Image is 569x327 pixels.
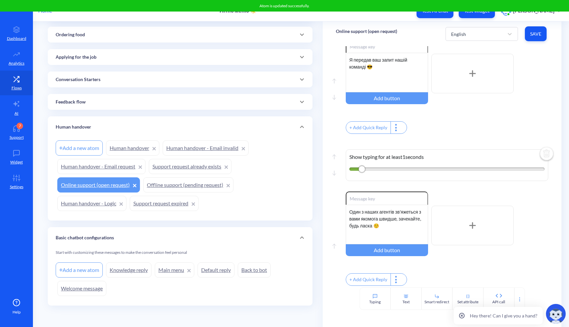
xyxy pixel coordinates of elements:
p: Flows [12,85,22,91]
div: Add button [346,92,428,104]
p: Analytics [9,60,24,66]
div: + Add Quick Reply [346,274,391,285]
a: Support request already exists [149,159,231,174]
div: + Add Quick Reply [346,122,391,134]
a: Default reply [198,262,234,278]
div: Text [402,299,410,305]
p: Widget [10,159,23,165]
div: English [451,30,466,37]
a: Human handover - Logic [57,196,126,211]
div: Conversation Starters [48,72,312,87]
div: API call [492,299,505,305]
a: Main menu [155,262,194,278]
a: Human handover - Email request [57,159,146,174]
a: Human handover [106,140,159,156]
a: Human handover - Email invalid [163,140,249,156]
input: Message key [346,192,428,205]
p: Human handover [56,124,91,131]
img: copilot-icon.svg [546,304,566,324]
div: 7 [16,123,23,129]
p: Feedback flow [56,99,86,105]
div: Я передав ваш запит нашій команді 😎 [346,53,428,92]
span: Save [530,31,541,37]
p: Dashboard [7,36,26,42]
div: Human handover [48,116,312,137]
p: Online support (open request) [336,28,397,35]
div: Add button [346,244,428,256]
p: Ordering food [56,31,85,38]
div: Set attribute [457,299,478,305]
div: Smart redirect [424,299,449,305]
div: Add a new atom [56,140,103,156]
p: Show typing for at least 1 seconds [349,153,545,161]
div: Ordering food [48,27,312,43]
div: Start with customizing these messages to make the conversation feel personal [56,250,305,261]
p: Settings [10,184,23,190]
a: Online support (open request) [57,177,140,193]
div: Один з наших агентів зв'яжеться з вами якомога швидше, зачекайте, будь ласка ☺️ [346,205,428,244]
button: Save [525,26,547,41]
a: Back to bot [238,262,271,278]
span: Atom is updated successfully. [259,3,310,8]
div: Basic chatbot configurations [48,227,312,248]
p: Hey there! Can I give you a hand? [470,312,537,319]
p: Basic chatbot configurations [56,234,114,241]
div: Applying for the job [48,49,312,65]
input: Message key [346,40,428,53]
a: Knowledge reply [106,262,151,278]
p: AI [14,110,18,116]
div: Feedback flow [48,94,312,110]
img: delete [539,146,555,162]
a: Support request expired [130,196,199,211]
p: Support [10,134,24,140]
a: Welcome message [57,281,106,296]
a: Offline support (pending request) [143,177,233,193]
div: Add a new atom [56,262,103,278]
div: Typing [369,299,381,305]
p: Conversation Starters [56,76,100,83]
span: Help [13,309,21,315]
p: Applying for the job [56,54,96,61]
